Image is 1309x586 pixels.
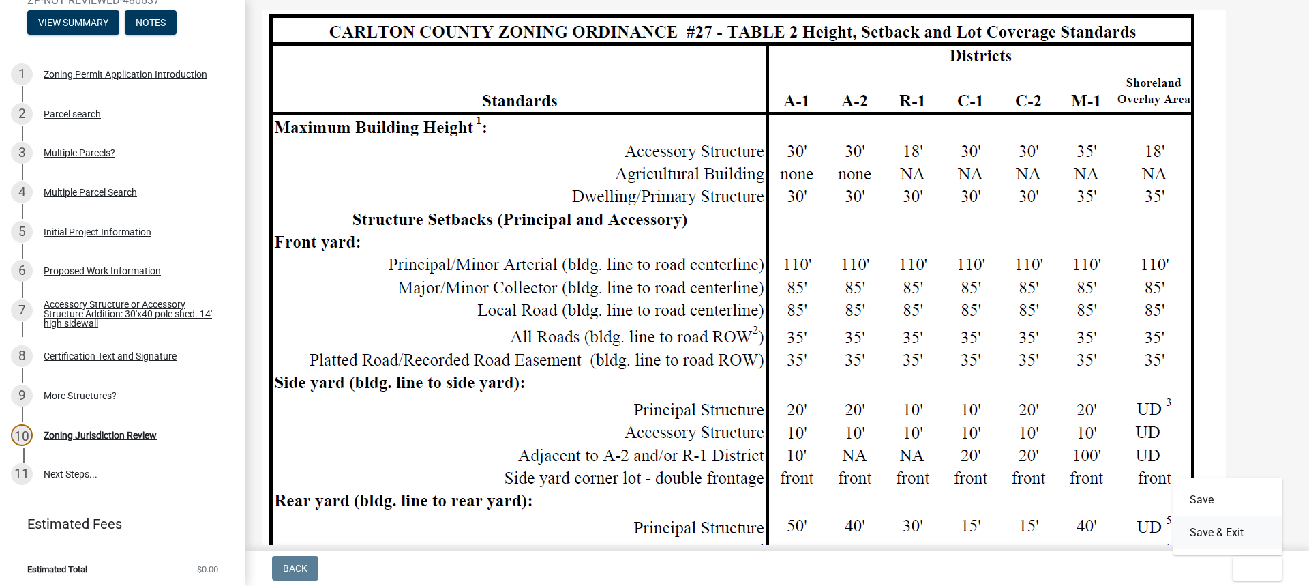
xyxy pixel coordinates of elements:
div: 8 [11,345,33,367]
wm-modal-confirm: Summary [27,18,119,29]
a: Estimated Fees [11,510,224,538]
div: Zoning Permit Application Introduction [44,70,207,79]
div: Proposed Work Information [44,266,161,276]
button: Save & Exit [1173,516,1282,549]
button: View Summary [27,10,119,35]
div: 9 [11,385,33,407]
wm-modal-confirm: Notes [125,18,177,29]
div: 7 [11,299,33,321]
div: Certification Text and Signature [44,351,177,361]
div: 5 [11,221,33,243]
span: Estimated Total [27,565,87,574]
div: Multiple Parcels? [44,148,115,158]
span: $0.00 [197,565,218,574]
div: 10 [11,424,33,446]
div: Exit [1173,478,1282,555]
div: Multiple Parcel Search [44,188,137,197]
div: Accessory Structure or Accessory Structure Addition: 30'x40 pole shed. 14' high sidewall [44,299,224,328]
div: Zoning Jurisdiction Review [44,430,157,440]
div: 2 [11,103,33,125]
div: 1 [11,63,33,85]
span: Exit [1244,563,1263,574]
div: 11 [11,463,33,485]
div: 4 [11,181,33,203]
div: Initial Project Information [44,227,151,237]
div: 3 [11,142,33,164]
button: Back [272,556,318,581]
button: Notes [125,10,177,35]
div: 6 [11,260,33,282]
div: More Structures? [44,391,117,400]
div: Parcel search [44,109,101,119]
button: Exit [1233,556,1282,581]
button: Save [1173,484,1282,516]
span: Back [283,563,307,574]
